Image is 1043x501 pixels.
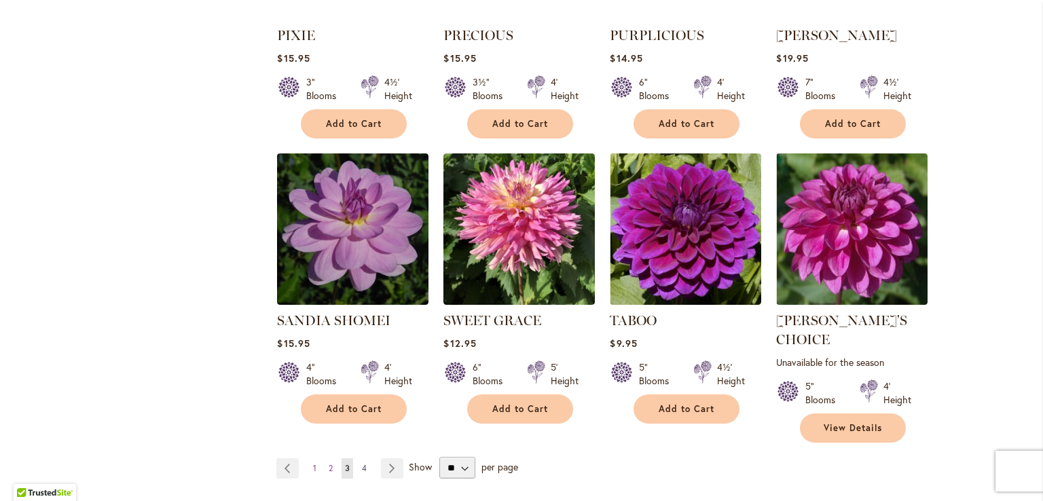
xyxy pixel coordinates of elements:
iframe: Launch Accessibility Center [10,453,48,491]
a: Ryan C [776,10,928,22]
button: Add to Cart [634,394,739,424]
div: 7" Blooms [805,75,843,103]
span: Add to Cart [326,118,382,130]
span: Add to Cart [492,403,548,415]
button: Add to Cart [634,109,739,138]
a: SANDIA SHOMEI [277,295,428,308]
div: 4½' Height [384,75,412,103]
div: 4½' Height [883,75,911,103]
a: TABOO [610,312,657,329]
span: $14.95 [610,52,642,64]
span: $15.95 [277,52,310,64]
span: Show [409,460,432,473]
div: 5' Height [551,360,579,388]
button: Add to Cart [467,109,573,138]
span: Add to Cart [659,118,714,130]
span: Add to Cart [659,403,714,415]
span: $9.95 [610,337,637,350]
span: $15.95 [443,52,476,64]
a: TABOO [610,295,761,308]
div: 4' Height [717,75,745,103]
a: 2 [325,458,336,479]
a: [PERSON_NAME]'S CHOICE [776,312,907,348]
div: 4" Blooms [306,360,344,388]
button: Add to Cart [467,394,573,424]
a: [PERSON_NAME] [776,27,897,43]
a: 1 [310,458,320,479]
div: 5" Blooms [805,379,843,407]
div: 3½" Blooms [473,75,511,103]
span: 3 [345,463,350,473]
span: Add to Cart [825,118,881,130]
button: Add to Cart [301,109,407,138]
a: PRECIOUS [443,10,595,22]
div: 4' Height [384,360,412,388]
span: 4 [362,463,367,473]
div: 6" Blooms [639,75,677,103]
a: PIXIE [277,10,428,22]
a: SWEET GRACE [443,312,541,329]
div: 6" Blooms [473,360,511,388]
button: Add to Cart [800,109,906,138]
a: TED'S CHOICE [776,295,928,308]
span: $15.95 [277,337,310,350]
span: $12.95 [443,337,476,350]
span: View Details [824,422,882,434]
div: 3" Blooms [306,75,344,103]
img: SWEET GRACE [443,153,595,305]
span: $19.95 [776,52,808,64]
span: Add to Cart [326,403,382,415]
a: PURPLICIOUS [610,27,704,43]
div: 4' Height [883,379,911,407]
p: Unavailable for the season [776,356,928,369]
span: per page [481,460,518,473]
span: 1 [313,463,316,473]
a: PURPLICIOUS [610,10,761,22]
img: TED'S CHOICE [776,153,928,305]
a: View Details [800,413,906,443]
span: 2 [329,463,333,473]
span: Add to Cart [492,118,548,130]
div: 4½' Height [717,360,745,388]
a: SANDIA SHOMEI [277,312,390,329]
a: PRECIOUS [443,27,513,43]
img: SANDIA SHOMEI [277,153,428,305]
div: 4' Height [551,75,579,103]
button: Add to Cart [301,394,407,424]
a: SWEET GRACE [443,295,595,308]
a: PIXIE [277,27,315,43]
a: 4 [359,458,370,479]
div: 5" Blooms [639,360,677,388]
img: TABOO [610,153,761,305]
